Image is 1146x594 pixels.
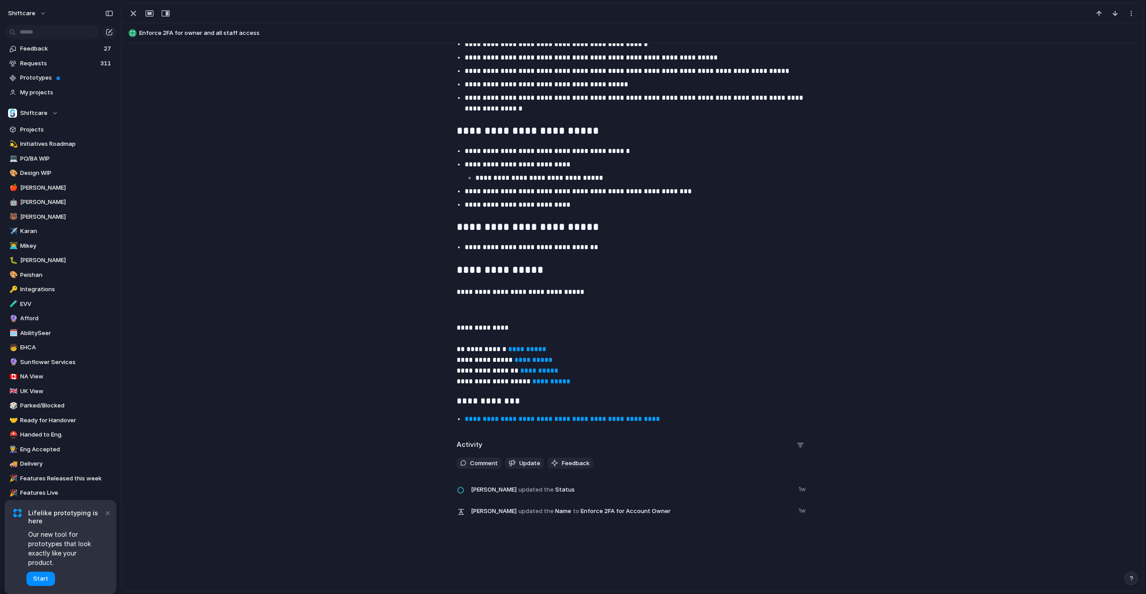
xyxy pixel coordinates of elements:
[4,181,116,195] div: 🍎[PERSON_NAME]
[20,109,47,118] span: Shiftcare
[4,428,116,441] a: ⛑️Handed to Eng.
[20,256,113,265] span: [PERSON_NAME]
[20,154,113,163] span: PO/BA WIP
[20,227,113,236] span: Karan
[28,530,103,567] span: Our new tool for prototypes that look exactly like your product.
[9,226,16,237] div: ✈️
[4,57,116,70] a: Requests311
[28,509,103,525] span: Lifelike prototyping is here
[8,358,17,367] button: 🔮
[9,139,16,149] div: 💫
[9,357,16,367] div: 🔮
[104,44,113,53] span: 27
[4,370,116,383] a: 🇨🇦NA View
[799,505,808,515] span: 1w
[518,507,554,516] span: updated the
[20,488,113,497] span: Features Live
[33,574,48,583] span: Start
[4,268,116,282] div: 🎨Peishan
[8,488,17,497] button: 🎉
[8,183,17,192] button: 🍎
[457,458,501,469] button: Comment
[126,26,1138,40] button: Enforce 2FA for owner and all staff access
[9,372,16,382] div: 🇨🇦
[562,459,590,468] span: Feedback
[20,459,113,468] span: Delivery
[457,440,483,450] h2: Activity
[20,125,113,134] span: Projects
[8,430,17,439] button: ⛑️
[8,212,17,221] button: 🐻
[20,73,113,82] span: Prototypes
[4,443,116,456] a: 👨‍🏭Eng Accepted
[20,387,113,396] span: UK View
[8,227,17,236] button: ✈️
[139,29,1138,38] span: Enforce 2FA for owner and all staff access
[8,271,17,280] button: 🎨
[8,416,17,425] button: 🤝
[8,343,17,352] button: 🧒
[4,385,116,398] a: 🇬🇧UK View
[8,154,17,163] button: 💻
[470,459,498,468] span: Comment
[4,86,116,99] a: My projects
[4,486,116,500] a: 🎉Features Live
[4,6,51,21] button: shiftcare
[8,474,17,483] button: 🎉
[9,153,16,164] div: 💻
[20,358,113,367] span: Sunflower Services
[20,445,113,454] span: Eng Accepted
[505,458,544,469] button: Update
[20,198,113,207] span: [PERSON_NAME]
[471,485,517,494] span: [PERSON_NAME]
[8,9,35,18] span: shiftcare
[8,445,17,454] button: 👨‍🏭
[9,212,16,222] div: 🐻
[547,458,593,469] button: Feedback
[20,140,113,148] span: Initiatives Roadmap
[20,44,101,53] span: Feedback
[519,459,540,468] span: Update
[4,399,116,412] div: 🎲Parked/Blocked
[9,473,16,484] div: 🎉
[4,152,116,165] a: 💻PO/BA WIP
[8,300,17,309] button: 🧪
[4,239,116,253] div: 👨‍💻Mikey
[20,88,113,97] span: My projects
[20,183,113,192] span: [PERSON_NAME]
[9,270,16,280] div: 🎨
[4,254,116,267] div: 🐛[PERSON_NAME]
[20,474,113,483] span: Features Released this week
[4,414,116,427] a: 🤝Ready for Handover
[4,195,116,209] a: 🤖[PERSON_NAME]
[4,327,116,340] div: 🗓️AbilitySeer
[4,341,116,354] div: 🧒EHCA
[20,416,113,425] span: Ready for Handover
[4,283,116,296] a: 🔑Integrations
[4,297,116,311] div: 🧪EVV
[20,300,113,309] span: EVV
[4,356,116,369] div: 🔮Sunflower Services
[4,210,116,224] a: 🐻[PERSON_NAME]
[26,572,55,586] button: Start
[9,459,16,469] div: 🚚
[8,242,17,250] button: 👨‍💻
[20,329,113,338] span: AbilitySeer
[8,169,17,178] button: 🎨
[4,137,116,151] a: 💫Initiatives Roadmap
[4,225,116,238] div: ✈️Karan
[4,312,116,325] a: 🔮Afford
[20,285,113,294] span: Integrations
[518,485,554,494] span: updated the
[4,166,116,180] a: 🎨Design WIP
[4,472,116,485] a: 🎉Features Released this week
